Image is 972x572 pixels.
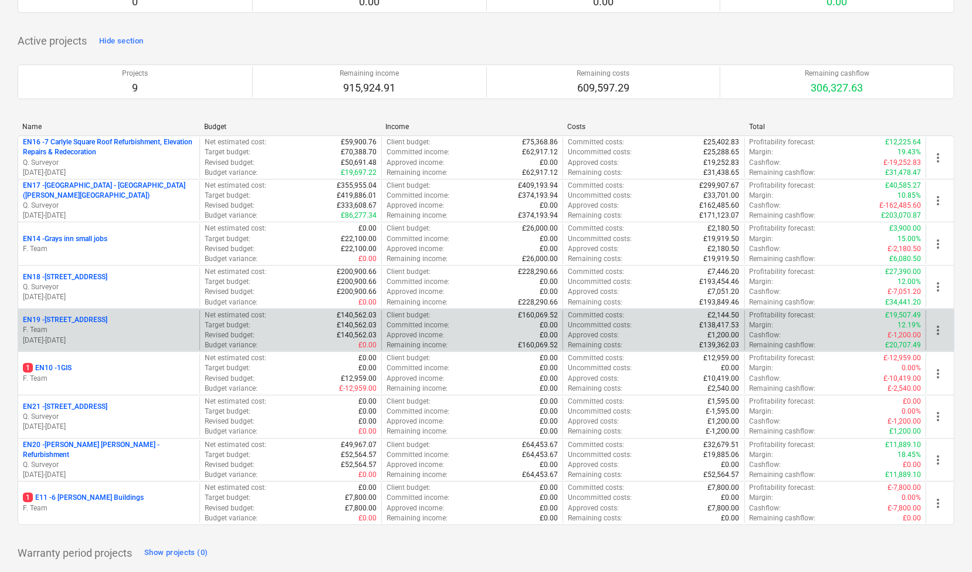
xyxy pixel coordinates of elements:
p: £-2,540.00 [888,384,921,394]
p: Target budget : [205,277,250,287]
p: £7,446.20 [708,267,740,277]
p: Uncommitted costs : [568,407,632,417]
p: £25,402.83 [704,137,740,147]
p: Cashflow : [750,287,781,297]
p: Q. Surveyor [23,201,195,211]
p: 609,597.29 [577,81,629,95]
p: Remaining income : [387,254,448,264]
p: £-162,485.60 [879,201,921,211]
p: Committed income : [387,320,449,330]
p: £0.00 [540,320,558,330]
p: Margin : [750,363,774,373]
div: Show projects (0) [144,546,208,560]
p: 19.43% [898,147,921,157]
p: £0.00 [540,417,558,427]
p: Approved income : [387,158,444,168]
p: Remaining costs : [568,297,622,307]
p: Budget variance : [205,340,258,350]
p: £12,225.64 [885,137,921,147]
p: £1,200.00 [708,330,740,340]
p: E11 - 6 [PERSON_NAME] Buildings [23,493,144,503]
p: Net estimated cost : [205,397,266,407]
p: £31,478.47 [885,168,921,178]
p: £19,507.49 [885,310,921,320]
span: more_vert [931,323,945,337]
p: Q. Surveyor [23,158,195,168]
span: more_vert [931,194,945,208]
p: £19,252.83 [704,158,740,168]
p: [DATE] - [DATE] [23,168,195,178]
p: Committed costs : [568,397,624,407]
p: EN16 - 7 Carlyle Square Roof Refurbishment, Elevation Repairs & Redecoration [23,137,195,157]
p: 306,327.63 [805,81,869,95]
p: Approved income : [387,244,444,254]
p: EN18 - [STREET_ADDRESS] [23,272,107,282]
p: £374,193.94 [518,191,558,201]
p: £33,701.00 [704,191,740,201]
p: 915,924.91 [340,81,399,95]
p: £0.00 [540,374,558,384]
p: £3,900.00 [889,224,921,233]
div: Costs [567,123,740,131]
p: £25,288.65 [704,147,740,157]
p: Revised budget : [205,417,255,427]
p: Profitability forecast : [750,310,816,320]
p: Cashflow : [750,201,781,211]
span: more_vert [931,496,945,510]
p: Remaining costs : [568,427,622,436]
p: £419,886.01 [337,191,377,201]
p: Remaining income : [387,211,448,221]
p: 9 [122,81,148,95]
span: more_vert [931,367,945,381]
p: £-1,200.00 [888,417,921,427]
p: £409,193.94 [518,181,558,191]
p: Remaining income : [387,384,448,394]
p: Target budget : [205,234,250,244]
p: £32,679.51 [704,440,740,450]
p: £0.00 [540,353,558,363]
p: Committed income : [387,147,449,157]
p: Approved income : [387,330,444,340]
p: £11,889.10 [885,440,921,450]
p: Remaining costs : [568,168,622,178]
p: Committed income : [387,277,449,287]
p: £140,562.03 [337,310,377,320]
p: Approved income : [387,417,444,427]
p: £75,368.86 [522,137,558,147]
p: Committed costs : [568,353,624,363]
p: Remaining cashflow : [750,297,816,307]
span: 1 [23,363,33,373]
p: Active projects [18,34,87,48]
p: 0.00% [902,407,921,417]
p: £19,697.22 [341,168,377,178]
p: Target budget : [205,450,250,460]
p: Profitability forecast : [750,397,816,407]
p: £0.00 [540,277,558,287]
p: £0.00 [722,363,740,373]
p: £64,453.67 [522,440,558,450]
p: Remaining income : [387,297,448,307]
p: Uncommitted costs : [568,363,632,373]
p: £0.00 [540,201,558,211]
p: £0.00 [358,254,377,264]
p: Uncommitted costs : [568,320,632,330]
p: Profitability forecast : [750,267,816,277]
p: Approved income : [387,287,444,297]
p: Target budget : [205,407,250,417]
div: Income [386,123,558,131]
p: £-10,419.00 [883,374,921,384]
p: Uncommitted costs : [568,191,632,201]
p: £19,919.50 [704,254,740,264]
p: £200,900.66 [337,267,377,277]
div: EN16 -7 Carlyle Square Roof Refurbishment, Elevation Repairs & RedecorationQ. Surveyor[DATE]-[DATE] [23,137,195,178]
p: Margin : [750,191,774,201]
p: [DATE] - [DATE] [23,211,195,221]
p: £193,454.46 [700,277,740,287]
p: £374,193.94 [518,211,558,221]
p: 15.00% [898,234,921,244]
p: £70,388.70 [341,147,377,157]
div: EN14 -Grays inn small jobsF. Team [23,234,195,254]
p: Approved costs : [568,417,619,427]
p: £2,180.50 [708,244,740,254]
p: £-7,051.20 [888,287,921,297]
